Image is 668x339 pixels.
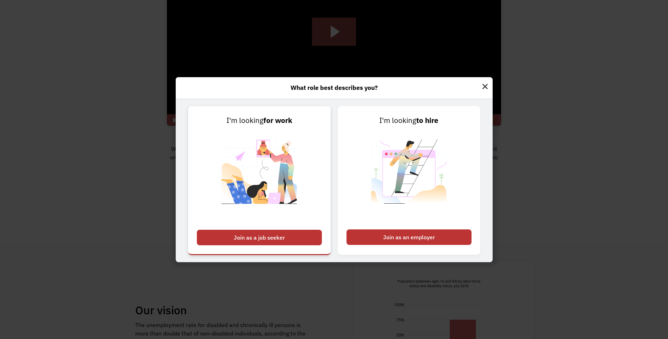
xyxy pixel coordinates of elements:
a: I'm lookingto hireJoin as an employer [338,106,480,255]
div: I'm looking [347,115,472,126]
div: Join as an employer [347,229,472,245]
strong: for work [263,116,292,125]
strong: What role best describes you? [291,84,378,92]
strong: to hire [416,116,438,125]
img: Chronically Capable Personalized Job Matching [216,126,303,226]
div: I'm looking [197,115,322,126]
a: I'm lookingfor workJoin as a job seeker [188,106,331,255]
div: Join as a job seeker [197,230,322,245]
